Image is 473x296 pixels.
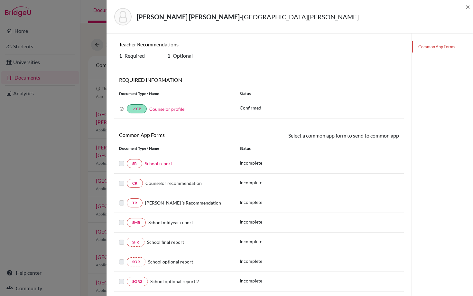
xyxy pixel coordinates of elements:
[240,13,359,21] span: - [GEOGRAPHIC_DATA][PERSON_NAME]
[259,132,404,140] div: Select a common app form to send to common app
[149,106,184,112] a: Counselor profile
[412,41,473,53] a: Common App Forms
[127,104,147,113] a: doneCP
[466,2,470,11] span: ×
[119,41,254,47] h6: Teacher Recommendations
[127,179,143,188] a: CR
[466,3,470,11] button: Close
[127,238,144,247] a: SFR
[240,218,262,225] p: Incomplete
[114,91,235,97] div: Document Type / Name
[127,257,145,266] a: SOR
[235,91,404,97] div: Status
[114,77,404,83] h6: REQUIRED INFORMATION
[119,53,122,59] b: 1
[148,259,193,264] span: School optional report
[137,13,240,21] strong: [PERSON_NAME] [PERSON_NAME]
[127,198,143,207] a: TR
[240,159,262,166] p: Incomplete
[125,53,145,59] span: Required
[127,277,148,286] a: SOR2
[235,146,404,151] div: Status
[240,238,262,245] p: Incomplete
[240,179,262,186] p: Incomplete
[240,258,262,264] p: Incomplete
[240,104,399,111] p: Confirmed
[114,146,235,151] div: Document Type / Name
[132,107,136,110] i: done
[240,277,262,284] p: Incomplete
[240,199,262,205] p: Incomplete
[145,200,221,205] span: [PERSON_NAME] ’s Recommendation
[119,132,254,138] h6: Common App Forms
[148,220,193,225] span: School midyear report
[150,279,199,284] span: School optional report 2
[147,239,184,245] span: School final report
[145,161,172,166] a: School report
[127,218,146,227] a: SMR
[145,180,202,186] span: Counselor recommendation
[173,53,193,59] span: Optional
[127,159,142,168] a: SR
[167,53,170,59] b: 1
